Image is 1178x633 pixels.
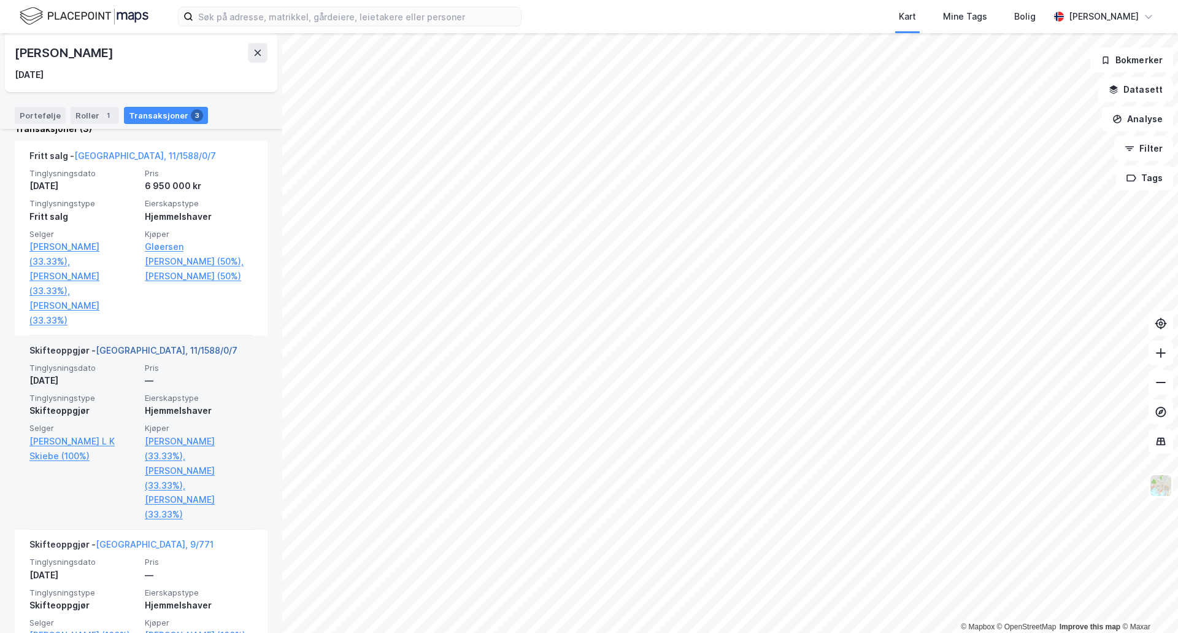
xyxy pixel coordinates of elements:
span: Eierskapstype [145,393,253,403]
a: [PERSON_NAME] (50%) [145,269,253,284]
a: [PERSON_NAME] (33.33%), [29,239,137,269]
div: Hjemmelshaver [145,598,253,613]
span: Kjøper [145,229,253,239]
div: [DATE] [29,179,137,193]
span: Tinglysningstype [29,198,137,209]
a: [PERSON_NAME] (33.33%) [145,492,253,522]
div: Fritt salg - [29,149,216,168]
div: Skifteoppgjør - [29,537,214,557]
div: Skifteoppgjør [29,598,137,613]
span: Selger [29,229,137,239]
div: Mine Tags [943,9,987,24]
span: Tinglysningstype [29,393,137,403]
div: Hjemmelshaver [145,209,253,224]
a: [PERSON_NAME] L K Skiebe (100%) [29,434,137,464]
span: Selger [29,423,137,433]
a: [GEOGRAPHIC_DATA], 11/1588/0/7 [96,345,237,355]
div: Kart [899,9,916,24]
div: Hjemmelshaver [145,403,253,418]
input: Søk på adresse, matrikkel, gårdeiere, leietakere eller personer [193,7,521,26]
div: — [145,568,253,583]
span: Pris [145,363,253,373]
span: Pris [145,168,253,179]
a: [PERSON_NAME] (33.33%), [145,434,253,464]
div: [PERSON_NAME] [1069,9,1139,24]
span: Tinglysningsdato [29,557,137,567]
a: [PERSON_NAME] (33.33%), [29,269,137,298]
a: [PERSON_NAME] (33.33%) [29,298,137,328]
span: Pris [145,557,253,567]
button: Tags [1116,166,1173,190]
a: [GEOGRAPHIC_DATA], 9/771 [96,539,214,550]
a: [GEOGRAPHIC_DATA], 11/1588/0/7 [74,150,216,161]
span: Tinglysningsdato [29,168,137,179]
a: Improve this map [1060,623,1120,631]
iframe: Chat Widget [1117,574,1178,633]
img: logo.f888ab2527a4732fd821a326f86c7f29.svg [20,6,148,27]
span: Kjøper [145,618,253,628]
span: Selger [29,618,137,628]
button: Bokmerker [1090,48,1173,72]
button: Filter [1114,136,1173,161]
span: Eierskapstype [145,588,253,598]
button: Datasett [1098,77,1173,102]
div: — [145,373,253,388]
div: Roller [71,107,119,124]
a: OpenStreetMap [997,623,1057,631]
div: Transaksjoner [124,107,208,124]
a: Mapbox [961,623,995,631]
span: Tinglysningsdato [29,363,137,373]
div: [DATE] [29,568,137,583]
div: 6 950 000 kr [145,179,253,193]
div: Kontrollprogram for chat [1117,574,1178,633]
div: 3 [191,109,203,122]
div: 1 [102,109,114,122]
div: Fritt salg [29,209,137,224]
div: Bolig [1014,9,1036,24]
a: [PERSON_NAME] (33.33%), [145,464,253,493]
div: Portefølje [15,107,66,124]
div: Skifteoppgjør [29,403,137,418]
button: Analyse [1102,107,1173,131]
a: Gløersen [PERSON_NAME] (50%), [145,239,253,269]
img: Z [1149,474,1172,497]
div: [DATE] [15,68,44,82]
span: Tinglysningstype [29,588,137,598]
div: Skifteoppgjør - [29,343,237,363]
div: [DATE] [29,373,137,388]
span: Kjøper [145,423,253,433]
div: [PERSON_NAME] [15,43,115,63]
span: Eierskapstype [145,198,253,209]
